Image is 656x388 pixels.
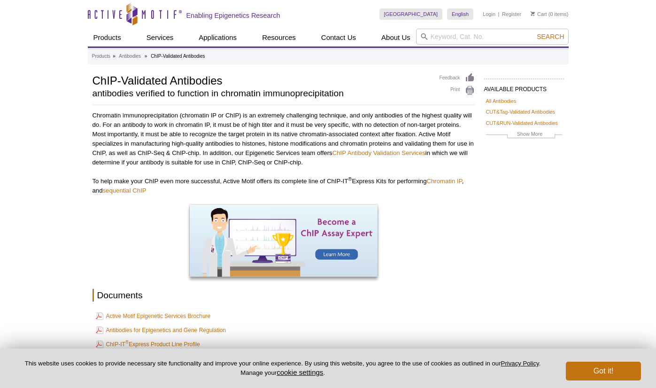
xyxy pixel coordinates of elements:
[93,73,430,87] h1: ChIP-Validated Antibodies
[348,176,352,182] sup: ®
[113,54,116,59] li: »
[316,29,362,47] a: Contact Us
[256,29,301,47] a: Resources
[426,178,462,185] a: Chromatin IP
[483,11,495,17] a: Login
[501,360,539,367] a: Privacy Policy
[440,73,475,83] a: Feedback
[93,89,430,98] h2: antibodies verified to function in chromatin immunoprecipitation
[103,187,147,194] a: sequential ChIP
[15,359,550,377] p: This website uses cookies to provide necessary site functionality and improve your online experie...
[531,8,569,20] li: (0 items)
[125,340,129,345] sup: ®
[277,368,323,376] button: cookie settings
[534,32,567,41] button: Search
[186,11,280,20] h2: Enabling Epigenetics Research
[484,78,564,95] h2: AVAILABLE PRODUCTS
[440,85,475,96] a: Print
[379,8,443,20] a: [GEOGRAPHIC_DATA]
[566,362,641,380] button: Got it!
[486,130,562,140] a: Show More
[92,52,110,61] a: Products
[376,29,416,47] a: About Us
[193,29,242,47] a: Applications
[447,8,473,20] a: English
[486,119,558,127] a: CUT&RUN-Validated Antibodies
[486,108,555,116] a: CUT&Tag-Validated Antibodies
[498,8,500,20] li: |
[88,29,127,47] a: Products
[93,111,475,167] p: Chromatin immunoprecipitation (chromatin IP or ChIP) is an extremely challenging technique, and o...
[96,325,226,336] a: Antibodies for Epigenetics and Gene Regulation
[332,149,425,156] a: ChIP Antibody Validation Services
[119,52,141,61] a: Antibodies
[531,11,547,17] a: Cart
[96,339,200,350] a: ChIP-IT®Express Product Line Profile
[502,11,521,17] a: Register
[486,97,517,105] a: All Antibodies
[141,29,179,47] a: Services
[93,177,475,195] p: To help make your ChIP even more successful, Active Motif offers its complete line of ChIP-IT Exp...
[145,54,147,59] li: »
[151,54,205,59] li: ChIP-Validated Antibodies
[537,33,564,40] span: Search
[96,310,211,322] a: Active Motif Epigenetic Services Brochure
[531,11,535,16] img: Your Cart
[93,289,475,302] h2: Documents
[190,205,378,277] img: Become a ChIP Assay Expert
[416,29,569,45] input: Keyword, Cat. No.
